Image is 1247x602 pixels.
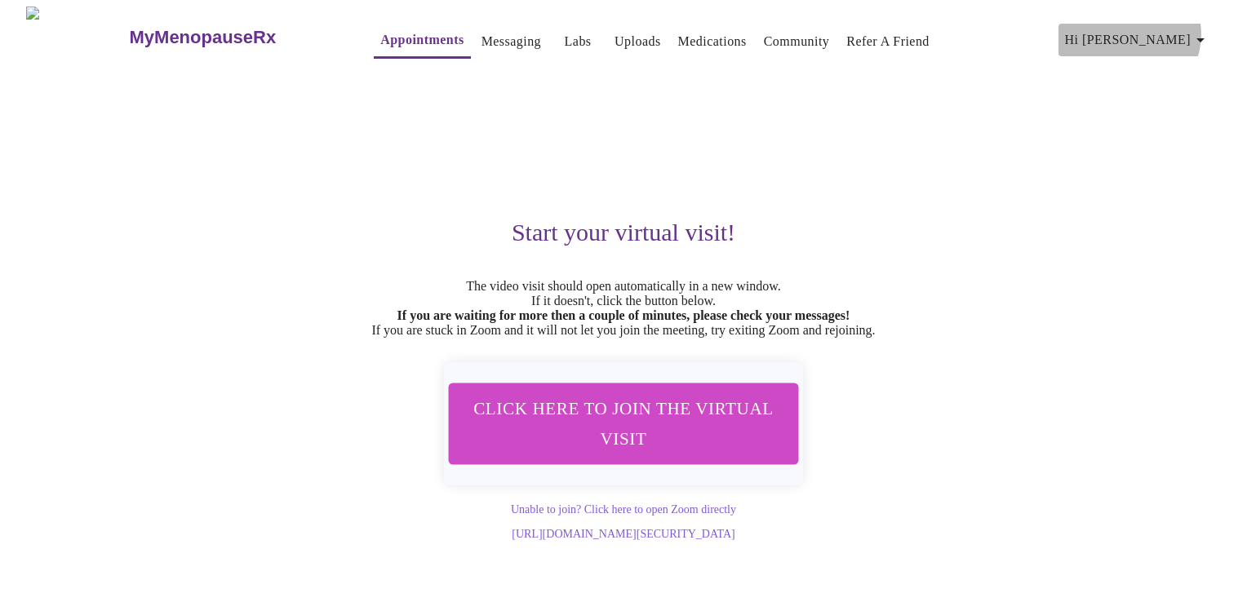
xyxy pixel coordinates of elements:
a: Refer a Friend [846,30,930,53]
a: Unable to join? Click here to open Zoom directly [511,503,736,516]
span: Hi [PERSON_NAME] [1065,29,1210,51]
h3: MyMenopauseRx [130,27,277,48]
a: Labs [565,30,592,53]
button: Medications [672,25,753,58]
a: Medications [678,30,747,53]
button: Labs [552,25,604,58]
img: MyMenopauseRx Logo [26,7,127,68]
h3: Start your virtual visit! [121,219,1126,246]
a: [URL][DOMAIN_NAME][SECURITY_DATA] [512,528,734,540]
span: Click here to join the virtual visit [468,393,780,454]
a: Community [764,30,830,53]
button: Community [757,25,837,58]
a: Messaging [481,30,541,53]
strong: If you are waiting for more then a couple of minutes, please check your messages! [397,308,850,322]
a: MyMenopauseRx [127,9,341,66]
p: The video visit should open automatically in a new window. If it doesn't, click the button below.... [121,279,1126,338]
button: Uploads [608,25,668,58]
button: Hi [PERSON_NAME] [1058,24,1217,56]
button: Refer a Friend [840,25,936,58]
a: Uploads [615,30,661,53]
a: Appointments [380,29,464,51]
button: Appointments [374,24,470,59]
button: Messaging [475,25,548,58]
button: Click here to join the virtual visit [446,382,801,465]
